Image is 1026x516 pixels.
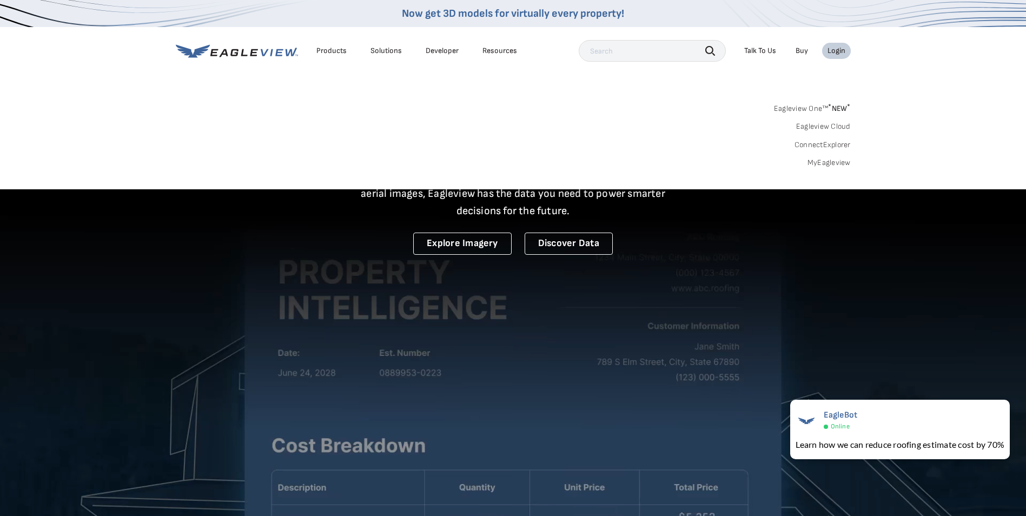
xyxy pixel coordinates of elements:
[774,101,851,113] a: Eagleview One™*NEW*
[370,46,402,56] div: Solutions
[348,168,679,220] p: A new era starts here. Built on more than 3.5 billion high-resolution aerial images, Eagleview ha...
[828,104,850,113] span: NEW
[525,233,613,255] a: Discover Data
[795,140,851,150] a: ConnectExplorer
[316,46,347,56] div: Products
[413,233,512,255] a: Explore Imagery
[824,410,858,420] span: EagleBot
[796,122,851,131] a: Eagleview Cloud
[426,46,459,56] a: Developer
[796,438,1004,451] div: Learn how we can reduce roofing estimate cost by 70%
[579,40,726,62] input: Search
[828,46,845,56] div: Login
[482,46,517,56] div: Resources
[831,422,850,431] span: Online
[807,158,851,168] a: MyEagleview
[402,7,624,20] a: Now get 3D models for virtually every property!
[796,410,817,432] img: EagleBot
[796,46,808,56] a: Buy
[744,46,776,56] div: Talk To Us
